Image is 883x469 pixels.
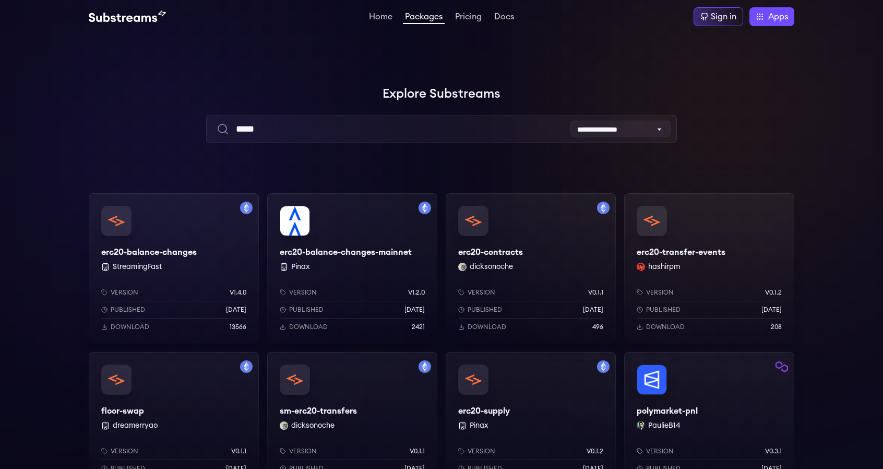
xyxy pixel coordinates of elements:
[646,323,685,331] p: Download
[765,447,782,455] p: v0.3.1
[624,193,794,344] a: erc20-transfer-eventserc20-transfer-eventshashirpm hashirpmVersionv0.1.2Published[DATE]Download208
[646,306,681,314] p: Published
[694,7,743,26] a: Sign in
[468,323,506,331] p: Download
[410,447,425,455] p: v0.1.1
[588,288,603,297] p: v0.1.1
[291,262,309,272] button: Pinax
[597,202,610,214] img: Filter by mainnet network
[404,306,425,314] p: [DATE]
[408,288,425,297] p: v1.2.0
[468,288,495,297] p: Version
[111,323,149,331] p: Download
[470,262,513,272] button: dicksonoche
[367,13,395,23] a: Home
[289,323,328,331] p: Download
[89,84,794,104] h1: Explore Substreams
[403,13,445,24] a: Packages
[761,306,782,314] p: [DATE]
[113,262,162,272] button: StreamingFast
[646,288,674,297] p: Version
[583,306,603,314] p: [DATE]
[587,447,603,455] p: v0.1.2
[771,323,782,331] p: 208
[226,306,246,314] p: [DATE]
[419,202,431,214] img: Filter by mainnet network
[470,420,488,431] button: Pinax
[592,323,603,331] p: 496
[765,288,782,297] p: v0.1.2
[111,447,138,455] p: Version
[267,193,437,344] a: Filter by mainnet networkerc20-balance-changes-mainneterc20-balance-changes-mainnet PinaxVersionv...
[419,360,431,373] img: Filter by mainnet network
[597,360,610,373] img: Filter by mainnet network
[646,447,674,455] p: Version
[711,10,736,23] div: Sign in
[240,202,253,214] img: Filter by mainnet network
[89,193,259,344] a: Filter by mainnet networkerc20-balance-changeserc20-balance-changes StreamingFastVersionv1.4.0Pub...
[412,323,425,331] p: 2421
[89,10,166,23] img: Substream's logo
[289,288,317,297] p: Version
[768,10,788,23] span: Apps
[446,193,616,344] a: Filter by mainnet networkerc20-contractserc20-contractsdicksonoche dicksonocheVersionv0.1.1Publis...
[111,306,145,314] p: Published
[648,262,680,272] button: hashirpm
[230,323,246,331] p: 13566
[240,360,253,373] img: Filter by mainnet network
[648,420,681,431] button: PaulieB14
[230,288,246,297] p: v1.4.0
[289,447,317,455] p: Version
[231,447,246,455] p: v0.1.1
[468,447,495,455] p: Version
[291,420,335,431] button: dicksonoche
[289,306,324,314] p: Published
[468,306,502,314] p: Published
[453,13,484,23] a: Pricing
[113,420,158,431] button: dreamerryao
[492,13,516,23] a: Docs
[775,360,788,373] img: Filter by polygon network
[111,288,138,297] p: Version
